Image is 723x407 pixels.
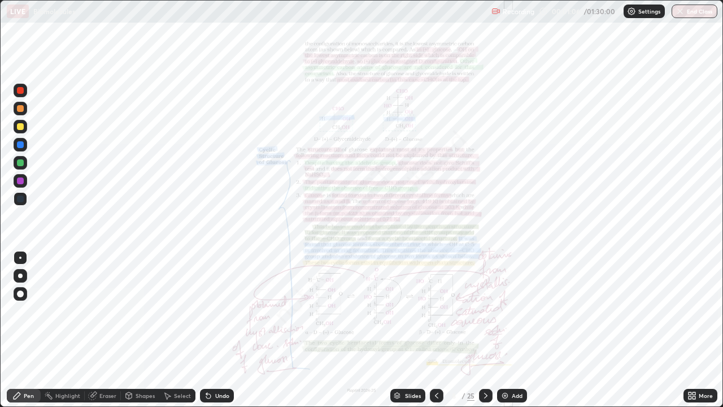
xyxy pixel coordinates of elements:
div: 25 [467,391,474,401]
div: Undo [215,393,229,399]
div: More [699,393,713,399]
div: 8 [448,392,459,399]
div: Select [174,393,191,399]
div: Highlight [55,393,80,399]
p: Biomolecules [33,7,75,16]
div: / [461,392,465,399]
p: Settings [638,8,660,14]
img: end-class-cross [676,7,685,16]
div: Slides [405,393,421,399]
img: class-settings-icons [627,7,636,16]
img: add-slide-button [500,391,509,400]
img: recording.375f2c34.svg [491,7,500,16]
p: Recording [503,7,534,16]
div: Shapes [136,393,155,399]
div: Pen [24,393,34,399]
div: Eraser [99,393,116,399]
p: LIVE [10,7,25,16]
button: End Class [672,5,717,18]
div: Add [512,393,522,399]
